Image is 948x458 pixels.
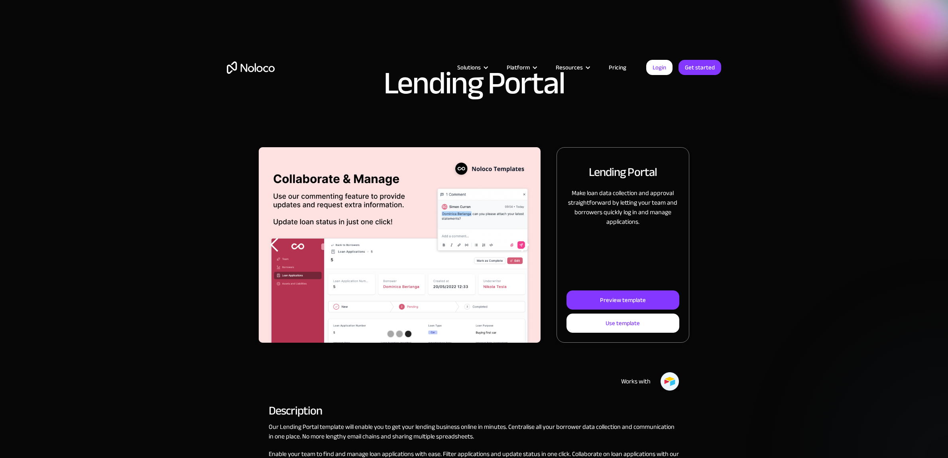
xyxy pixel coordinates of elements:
a: Use template [566,314,679,333]
a: Get started [679,60,721,75]
h2: Lending Portal [589,164,657,180]
div: Use template [606,318,640,328]
div: Works with [621,377,651,386]
div: Solutions [457,62,481,73]
h2: Description [269,407,679,414]
a: Pricing [599,62,636,73]
div: Solutions [447,62,497,73]
div: Show slide 3 of 3 [405,331,411,337]
a: Preview template [566,290,679,310]
div: previous slide [259,147,291,343]
img: Airtable [660,372,679,391]
div: Show slide 1 of 3 [387,331,394,337]
div: next slide [509,147,541,343]
div: Platform [497,62,546,73]
div: 3 of 3 [259,147,541,343]
div: Preview template [600,295,646,305]
div: Platform [507,62,530,73]
p: Make loan data collection and approval straightforward by letting your team and borrowers quickly... [566,188,679,227]
p: Our Lending Portal template will enable you to get your lending business online in minutes. Centr... [269,422,679,441]
a: Login [646,60,673,75]
a: home [227,61,275,74]
div: Show slide 2 of 3 [396,331,403,337]
div: Resources [546,62,599,73]
div: carousel [259,147,541,343]
div: Resources [556,62,583,73]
